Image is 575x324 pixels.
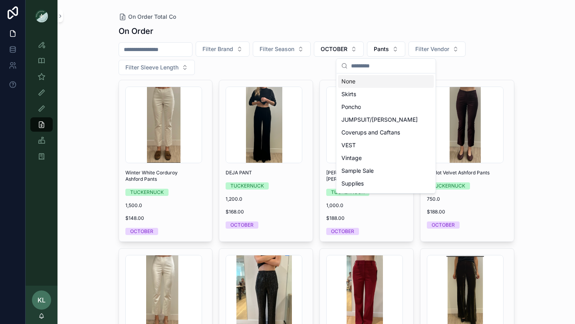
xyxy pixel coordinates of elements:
[341,103,361,111] span: Poncho
[319,80,414,242] a: [PERSON_NAME] [PERSON_NAME] PantsTUCKERNUCK1,000.0$188.00OCTOBER
[230,221,254,229] div: OCTOBER
[125,202,206,209] span: 1,500.0
[128,13,176,21] span: On Order Total Co
[331,228,354,235] div: OCTOBER
[130,228,153,235] div: OCTOBER
[35,10,48,22] img: App logo
[341,180,364,188] span: Supplies
[119,60,195,75] button: Select Button
[326,215,407,221] span: $188.00
[196,41,250,57] button: Select Button
[125,170,206,182] span: Winter White Corduroy Ashford Pants
[202,45,233,53] span: Filter Brand
[341,154,362,162] span: Vintage
[326,170,407,182] span: [PERSON_NAME] [PERSON_NAME] Pants
[427,196,508,202] span: 750.0
[38,295,46,305] span: KL
[427,209,508,215] span: $188.00
[427,170,508,176] span: Merlot Velvet Ashford Pants
[326,202,407,209] span: 1,000.0
[314,41,364,57] button: Select Button
[432,182,465,190] div: TUCKERNUCK
[331,189,365,196] div: TUCKERNUCK
[226,196,306,202] span: 1,200.0
[226,170,306,176] span: DEJA PANT
[119,26,153,37] h1: On Order
[367,41,405,57] button: Select Button
[408,41,466,57] button: Select Button
[226,209,306,215] span: $168.00
[219,80,313,242] a: DEJA PANTTUCKERNUCK1,200.0$168.00OCTOBER
[119,80,213,242] a: Winter White Corduroy Ashford PantsTUCKERNUCK1,500.0$148.00OCTOBER
[321,45,347,53] span: OCTOBER
[125,63,178,71] span: Filter Sleeve Length
[338,75,434,88] div: None
[260,45,294,53] span: Filter Season
[420,80,514,242] a: Merlot Velvet Ashford PantsTUCKERNUCK750.0$188.00OCTOBER
[130,189,164,196] div: TUCKERNUCK
[230,182,264,190] div: TUCKERNUCK
[341,192,369,200] span: Sleepwear
[253,41,311,57] button: Select Button
[341,167,374,175] span: Sample Sale
[125,215,206,221] span: $148.00
[119,13,176,21] a: On Order Total Co
[341,128,400,136] span: Coverups and Caftans
[341,141,356,149] span: VEST
[337,73,436,193] div: Suggestions
[415,45,449,53] span: Filter Vendor
[374,45,389,53] span: Pants
[432,221,455,229] div: OCTOBER
[341,90,356,98] span: Skirts
[341,116,418,124] span: JUMPSUIT/[PERSON_NAME]
[26,32,57,174] div: scrollable content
